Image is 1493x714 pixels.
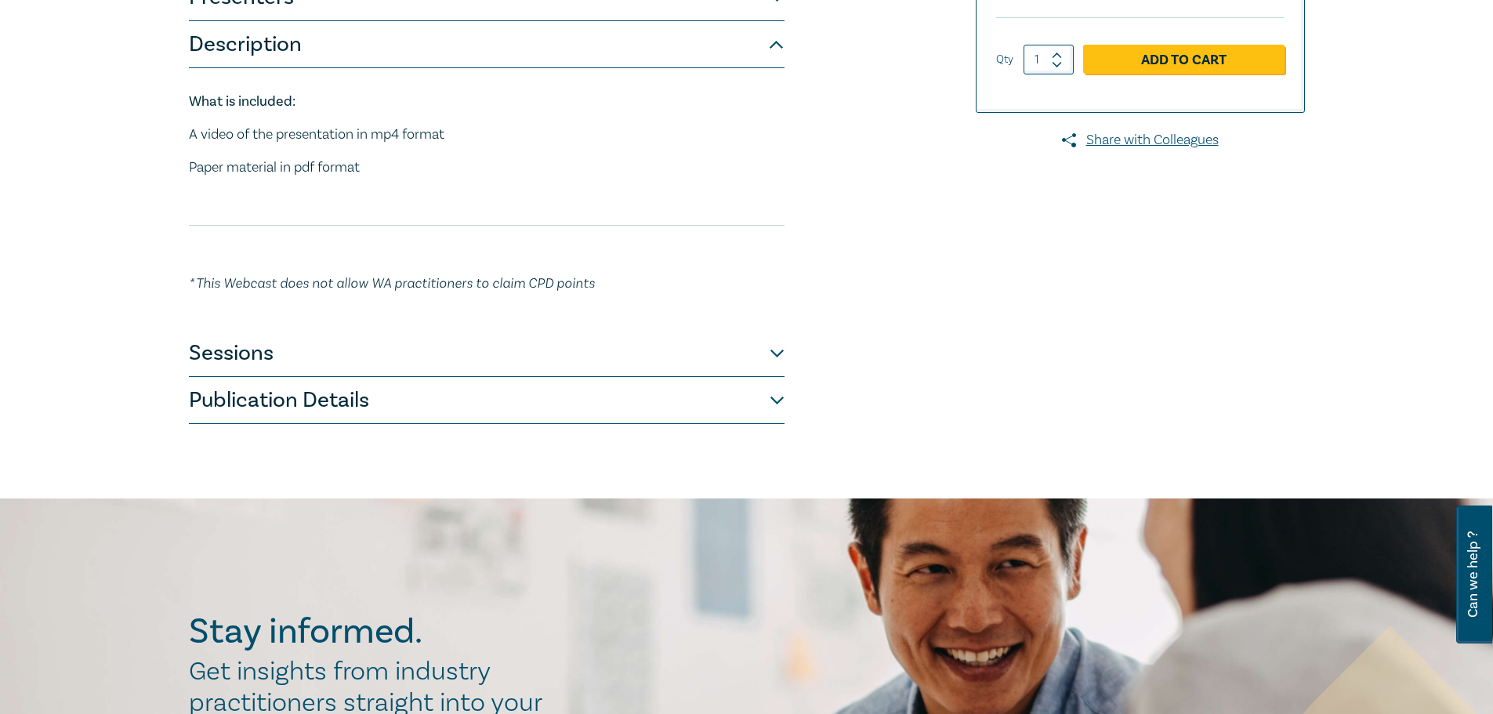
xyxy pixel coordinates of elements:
[189,92,295,111] strong: What is included:
[1466,515,1480,634] span: Can we help ?
[189,21,785,68] button: Description
[189,377,785,424] button: Publication Details
[1083,45,1285,74] a: Add to Cart
[189,330,785,377] button: Sessions
[996,51,1013,68] label: Qty
[189,158,785,178] p: Paper material in pdf format
[976,130,1305,150] a: Share with Colleagues
[1024,45,1074,74] input: 1
[189,125,785,145] p: A video of the presentation in mp4 format
[189,274,595,291] em: * This Webcast does not allow WA practitioners to claim CPD points
[189,611,559,652] h2: Stay informed.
